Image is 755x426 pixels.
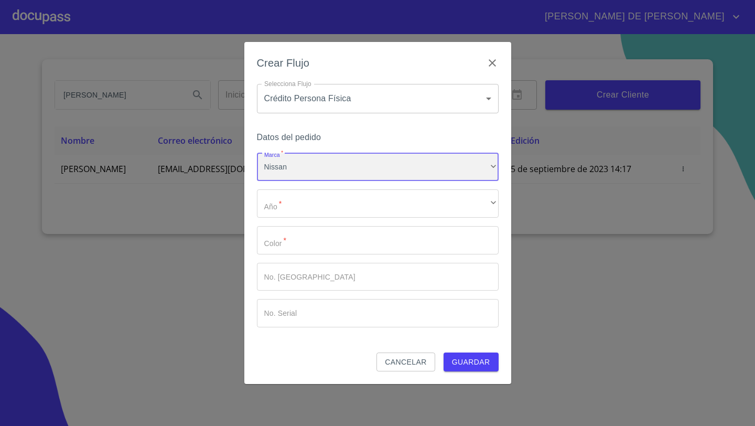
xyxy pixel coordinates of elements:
button: Guardar [444,353,499,372]
h6: Datos del pedido [257,130,499,145]
div: ​ [257,189,499,218]
span: Cancelar [385,356,426,369]
div: Crédito Persona Física [257,84,499,113]
div: Nissan [257,153,499,182]
span: Guardar [452,356,490,369]
button: Cancelar [376,353,435,372]
h6: Crear Flujo [257,55,310,71]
